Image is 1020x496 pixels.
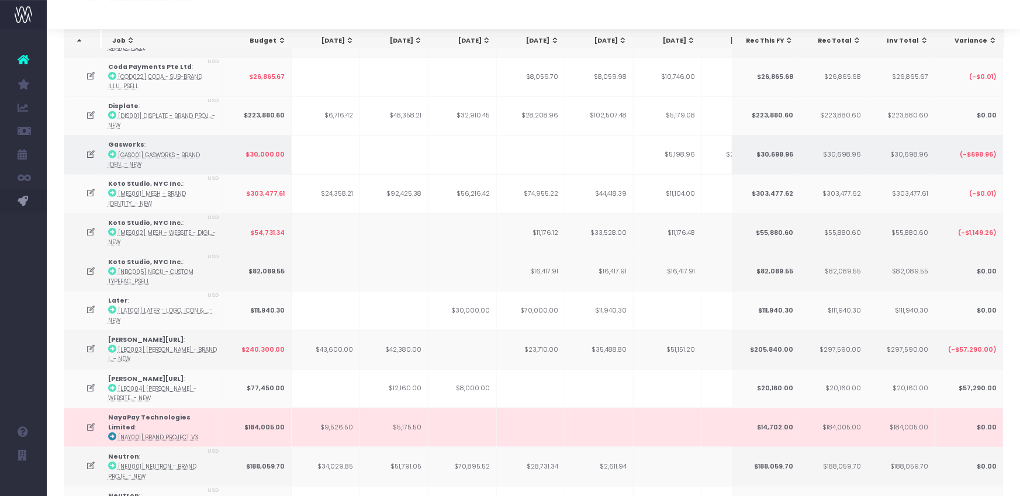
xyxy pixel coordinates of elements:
td: $188,059.70 [799,447,867,486]
strong: Displate [108,102,139,110]
td: $77,450.00 [223,369,292,408]
img: images/default_profile_image.png [15,473,32,490]
abbr: [LEO004] Leonardo.ai - Website & Product - Digital - New [108,385,196,402]
th: : activate to sort column descending [64,30,100,52]
strong: Later [108,296,128,305]
td: $33,528.00 [565,213,634,252]
td: $43,600.00 [292,330,360,369]
abbr: [GAS001] Gasworks - Brand Identity - Brand - New [108,151,200,168]
td: $240,300.00 [223,330,292,369]
td: $8,059.98 [565,57,634,96]
th: Aug 25: activate to sort column ascending [566,30,634,52]
td: $188,059.70 [731,447,800,486]
td: $26,865.67 [223,57,292,96]
th: Jul 25: activate to sort column ascending [497,30,566,52]
td: $26,865.68 [731,57,800,96]
span: USD [208,58,219,66]
td: $0.00 [935,291,1003,330]
td: $16,417.91 [634,252,702,292]
td: $26,865.67 [866,57,935,96]
strong: NayaPay Technologies Limited [108,413,191,431]
strong: Koto Studio, NYC Inc. [108,179,182,188]
strong: Gasworks [108,140,144,149]
td: : [102,291,223,330]
td: $92,425.38 [360,174,428,213]
td: $16,417.91 [497,252,565,292]
td: $82,089.55 [866,252,935,292]
td: $25,500.00 [702,135,770,174]
td: $24,358.21 [292,174,360,213]
td: $297,590.00 [799,330,867,369]
div: [DATE] [644,36,696,46]
abbr: [LEO003] Leonardo.ai - Brand Identity - Brand - New [108,346,217,363]
th: Inv Total: activate to sort column ascending [867,30,935,52]
td: $20,160.00 [799,369,867,408]
td: $42,380.00 [360,330,428,369]
td: $70,000.00 [497,291,565,330]
span: USD [208,292,219,300]
div: Inv Total [877,36,929,46]
td: $0.00 [935,447,1003,486]
td: $11,176.12 [497,213,565,252]
strong: [PERSON_NAME][URL] [108,335,184,344]
td: $303,477.62 [731,174,800,213]
th: Budget: activate to sort column ascending [224,30,293,52]
td: $10,746.00 [634,57,702,96]
td: : [102,135,223,174]
th: Variance: activate to sort column ascending [935,30,1004,52]
td: $32,910.45 [428,96,497,136]
div: Budget [235,36,286,46]
td: : [102,330,223,369]
td: $23,710.00 [497,330,565,369]
div: [DATE] [303,36,355,46]
td: $102,507.48 [565,96,634,136]
td: $16,417.91 [565,252,634,292]
td: $44,418.39 [565,174,634,213]
td: : [102,96,223,136]
abbr: [NEU001] Neutron - Brand Project - Brand - New [108,463,196,480]
th: Rec Total: activate to sort column ascending [800,30,868,52]
td: $5,175.50 [360,408,428,447]
td: $82,089.55 [731,252,800,292]
abbr: [COD022] Coda - Sub-Brand Illustrations - Brand - Upsell [108,73,202,90]
td: $26,865.68 [799,57,867,96]
td: : [102,369,223,408]
td: $8,000.00 [428,369,497,408]
td: : [102,252,223,292]
div: [DATE] [713,36,764,46]
span: USD [208,214,219,222]
th: Jun 25: activate to sort column ascending [429,30,497,52]
td: $57,290.00 [935,369,1003,408]
td: $30,698.96 [731,135,800,174]
td: $111,940.30 [799,291,867,330]
td: $223,880.60 [223,96,292,136]
td: $184,005.00 [866,408,935,447]
th: Sep 25: activate to sort column ascending [634,30,702,52]
td: $51,791.05 [360,447,428,486]
strong: Neutron [108,452,139,461]
td: $303,477.61 [223,174,292,213]
td: $9,526.50 [292,408,360,447]
div: [DATE] [508,36,559,46]
td: $5,179.08 [634,96,702,136]
abbr: [COD020] Coda - Codashop Brand - Brand - Upsell [108,34,201,51]
div: Job [112,36,220,46]
td: $0.00 [935,408,1003,447]
td: $205,840.00 [731,330,800,369]
td: $82,089.55 [223,252,292,292]
strong: [PERSON_NAME][URL] [108,374,184,383]
td: $28,731.34 [497,447,565,486]
td: $188,059.70 [223,447,292,486]
td: $8,059.70 [497,57,565,96]
td: $74,955.22 [497,174,565,213]
td: $6,716.42 [292,96,360,136]
td: $223,880.60 [799,96,867,136]
td: $20,160.00 [731,369,800,408]
td: $0.00 [935,252,1003,292]
div: Rec Total [810,36,862,46]
td: $184,005.00 [799,408,867,447]
th: Oct 25: activate to sort column ascending [702,30,770,52]
strong: Koto Studio, NYC Inc. [108,218,182,227]
td: $56,216.42 [428,174,497,213]
div: Rec This FY [742,36,794,46]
